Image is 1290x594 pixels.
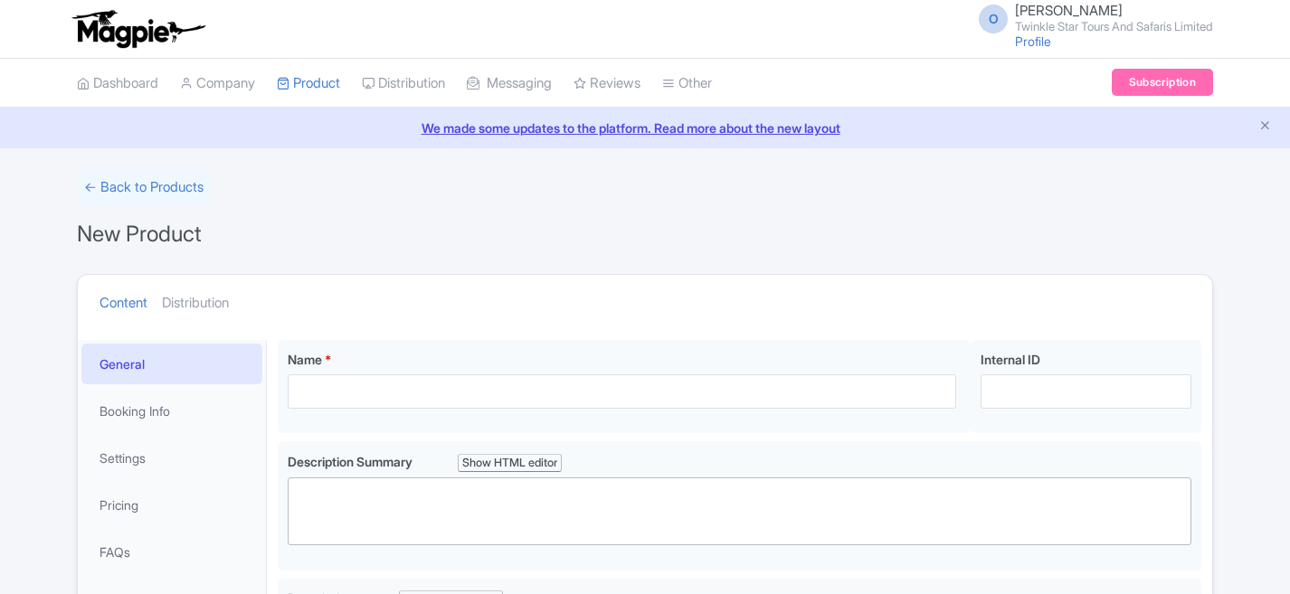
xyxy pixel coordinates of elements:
a: ← Back to Products [77,170,211,205]
a: Distribution [162,275,229,332]
h1: New Product [77,216,202,252]
small: Twinkle Star Tours And Safaris Limited [1015,21,1213,33]
a: Dashboard [77,59,158,108]
span: Internal ID [981,352,1040,367]
a: We made some updates to the platform. Read more about the new layout [11,118,1279,137]
a: Pricing [81,485,262,525]
a: Other [662,59,712,108]
button: Close announcement [1258,117,1272,137]
span: O [979,5,1008,33]
a: Product [277,59,340,108]
a: FAQs [81,532,262,572]
a: Company [180,59,255,108]
span: Name [288,352,322,367]
a: Messaging [467,59,552,108]
div: Show HTML editor [458,454,562,473]
a: Profile [1015,33,1051,49]
a: Booking Info [81,391,262,431]
a: Settings [81,438,262,478]
a: O [PERSON_NAME] Twinkle Star Tours And Safaris Limited [968,4,1213,33]
img: logo-ab69f6fb50320c5b225c76a69d11143b.png [68,9,208,49]
a: Reviews [574,59,640,108]
span: Description Summary [288,454,413,469]
a: General [81,344,262,384]
a: Content [100,275,147,332]
span: [PERSON_NAME] [1015,2,1123,19]
a: Subscription [1112,69,1213,96]
a: Distribution [362,59,445,108]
